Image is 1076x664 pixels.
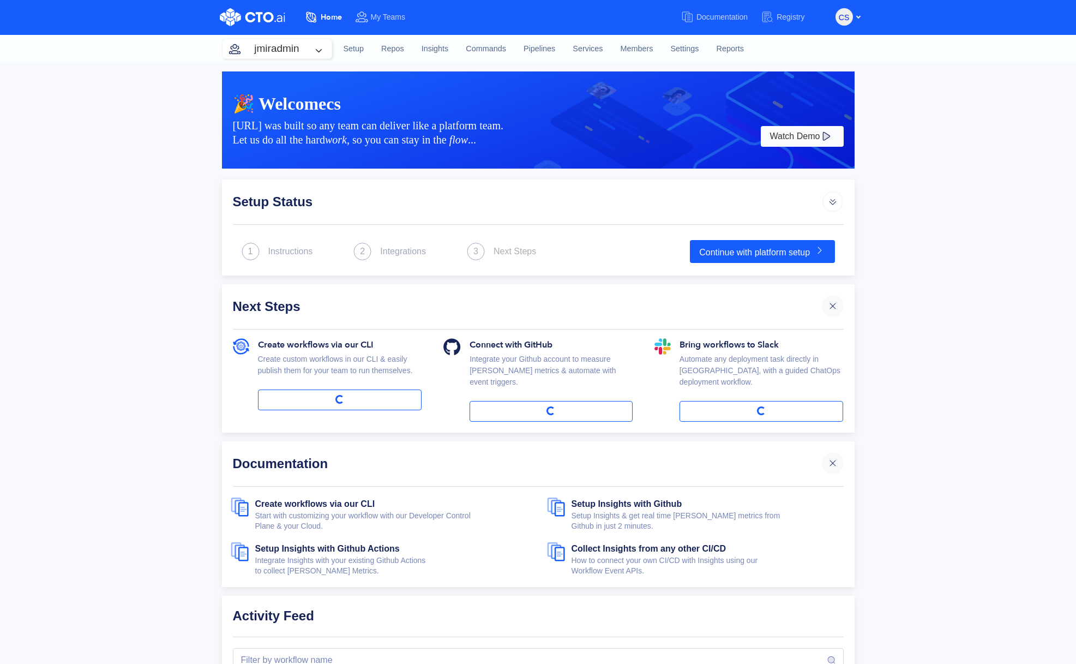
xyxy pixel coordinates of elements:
div: Next Steps [233,295,822,317]
div: Create custom workflows in our CLI & easily publish them for your team to run themselves. [258,354,422,390]
a: Repos [372,34,413,64]
img: documents.svg [547,498,572,517]
a: Insights [413,34,458,64]
span: Home [321,12,342,22]
div: Integrations [380,245,426,258]
a: Documentation [681,7,761,27]
div: Connect with GitHub [470,338,633,354]
div: Next Steps [494,245,536,258]
div: Instructions [268,245,313,258]
a: Registry [761,7,817,27]
div: Integrate Insights with your existing Github Actions to collect [PERSON_NAME] Metrics. [255,555,530,576]
img: next_step.svg [242,243,260,260]
img: arrow_icon_default.svg [822,190,844,212]
a: Continue with platform setup [690,240,834,263]
div: Bring workflows to Slack [680,338,844,354]
img: cross.svg [827,301,838,312]
a: Home [305,7,355,27]
a: Members [612,34,662,64]
img: documents.svg [231,542,255,561]
span: CS [839,9,849,26]
button: Watch Demo [761,126,844,147]
a: Services [564,34,611,64]
div: Setup Insights & get real time [PERSON_NAME] metrics from Github in just 2 minutes. [572,511,846,531]
a: Pipelines [515,34,564,64]
img: documents.svg [231,498,255,517]
a: My Teams [355,7,419,27]
div: 🎉 Welcome cs [233,93,844,114]
span: My Teams [371,13,406,21]
div: Automate any deployment task directly in [GEOGRAPHIC_DATA], with a guided ChatOps deployment work... [680,354,844,401]
div: Documentation [233,452,822,474]
a: Reports [707,34,752,64]
span: Create workflows via our CLI [258,338,374,351]
a: Setup [335,34,373,64]
a: Setup Insights with Github Actions [255,544,400,558]
a: Collect Insights from any other CI/CD [572,544,726,558]
a: Settings [662,34,707,64]
button: CS [835,8,853,26]
div: Start with customizing your workflow with our Developer Control Plane & your Cloud. [255,511,530,531]
a: Setup Insights with Github [572,499,682,513]
span: Registry [777,13,804,21]
img: next_step.svg [353,243,371,260]
img: documents.svg [547,542,572,561]
button: jmiradmin [223,39,332,58]
i: work [325,134,347,146]
div: Integrate your Github account to measure [PERSON_NAME] metrics & automate with event triggers. [470,354,633,401]
img: play-white.svg [820,130,833,143]
div: How to connect your own CI/CD with Insights using our Workflow Event APIs. [572,555,846,576]
a: Commands [457,34,515,64]
div: [URL] was built so any team can deliver like a platform team. Let us do all the hard , so you can... [233,118,759,147]
div: Setup Status [233,190,822,212]
div: Activity Feed [233,607,844,625]
img: CTO.ai Logo [220,8,285,26]
a: Create workflows via our CLI [255,499,375,513]
span: Documentation [696,13,748,21]
img: cross.svg [827,458,838,469]
img: next_step.svg [467,243,485,260]
i: flow [449,134,468,146]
